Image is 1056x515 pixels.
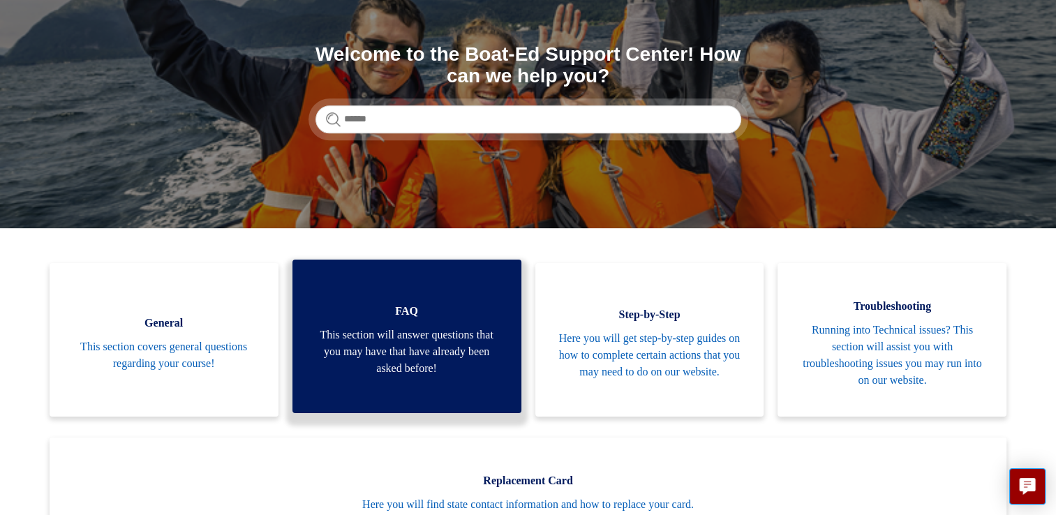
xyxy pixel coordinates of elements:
a: General This section covers general questions regarding your course! [50,263,278,417]
span: Here you will get step-by-step guides on how to complete certain actions that you may need to do ... [556,330,743,380]
input: Search [315,105,741,133]
span: General [70,315,258,331]
span: Troubleshooting [798,298,986,315]
span: Step-by-Step [556,306,743,323]
a: FAQ This section will answer questions that you may have that have already been asked before! [292,260,521,413]
h1: Welcome to the Boat-Ed Support Center! How can we help you? [315,44,741,87]
span: Replacement Card [70,472,986,489]
span: This section covers general questions regarding your course! [70,338,258,372]
a: Step-by-Step Here you will get step-by-step guides on how to complete certain actions that you ma... [535,263,764,417]
span: Running into Technical issues? This section will assist you with troubleshooting issues you may r... [798,322,986,389]
span: Here you will find state contact information and how to replace your card. [70,496,986,513]
span: This section will answer questions that you may have that have already been asked before! [313,327,500,377]
button: Live chat [1009,468,1046,505]
a: Troubleshooting Running into Technical issues? This section will assist you with troubleshooting ... [778,263,1006,417]
span: FAQ [313,303,500,320]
